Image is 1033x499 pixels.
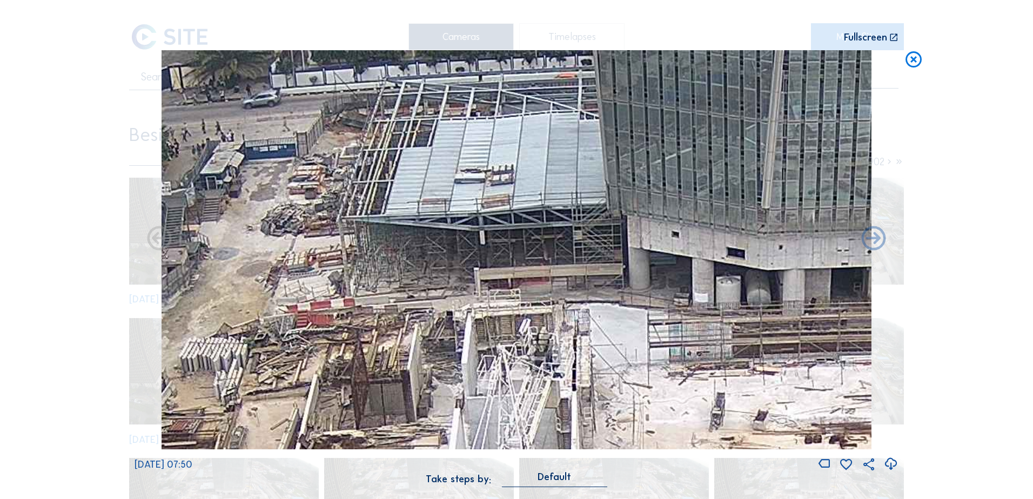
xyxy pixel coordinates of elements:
div: Take steps by: [426,474,491,484]
span: [DATE] 07:50 [135,458,192,470]
div: Fullscreen [844,32,887,43]
div: Default [538,472,571,482]
i: Back [859,225,888,254]
div: Default [502,472,607,487]
i: Forward [145,225,174,254]
img: Image [162,50,871,449]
